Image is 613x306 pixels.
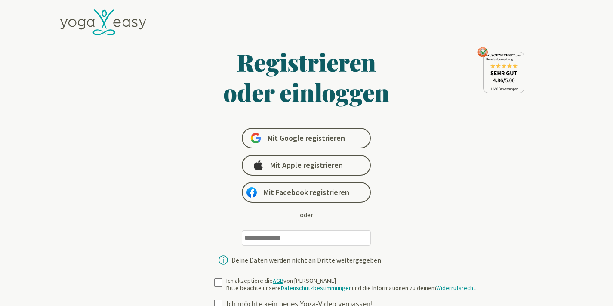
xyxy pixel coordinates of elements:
[264,187,349,198] span: Mit Facebook registrieren
[242,128,371,148] a: Mit Google registrieren
[300,210,313,220] div: oder
[242,182,371,203] a: Mit Facebook registrieren
[281,284,352,292] a: Datenschutzbestimmungen
[242,155,371,176] a: Mit Apple registrieren
[477,47,524,93] img: ausgezeichnet_seal.png
[231,257,381,263] div: Deine Daten werden nicht an Dritte weitergegeben
[270,160,343,170] span: Mit Apple registrieren
[226,277,477,292] div: Ich akzeptiere die von [PERSON_NAME] Bitte beachte unsere und die Informationen zu deinem .
[273,277,283,284] a: AGB
[436,284,475,292] a: Widerrufsrecht
[140,47,473,107] h1: Registrieren oder einloggen
[268,133,345,143] span: Mit Google registrieren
